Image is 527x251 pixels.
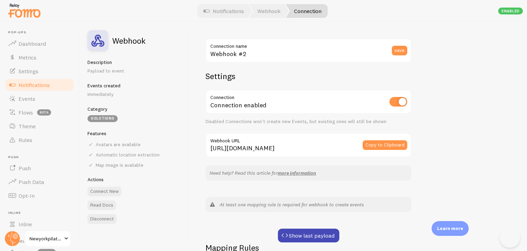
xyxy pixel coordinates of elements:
[206,39,411,50] label: Connection name
[19,109,33,116] span: Flows
[87,83,180,89] h5: Events created
[4,78,75,92] a: Notifications
[19,137,32,143] span: Rules
[7,2,42,19] img: fomo-relay-logo-orange.svg
[4,175,75,189] a: Push Data
[363,140,407,150] button: Copy to Clipboard
[432,221,469,236] div: Learn more
[4,64,75,78] a: Settings
[19,54,36,61] span: Metrics
[87,187,121,196] button: Connect New
[4,119,75,133] a: Theme
[4,37,75,51] a: Dashboard
[392,46,407,55] button: save
[4,189,75,203] a: Opt-In
[437,225,463,232] p: Learn more
[206,71,411,81] h2: Settings
[87,67,180,74] p: Payload to event
[4,133,75,147] a: Rules
[4,51,75,64] a: Metrics
[112,36,145,45] h2: Webhook
[87,176,180,183] h5: Actions
[87,162,180,168] div: Map image is available
[4,106,75,119] a: Flows beta
[8,155,75,160] span: Push
[19,95,35,102] span: Events
[19,68,38,75] span: Settings
[87,214,117,224] button: Disconnect
[210,170,407,176] p: Need help? Read this article for
[87,30,108,51] img: fomo_icons_custom_webhook.svg
[87,59,180,65] h5: Description
[87,91,180,98] p: Immediately
[87,115,118,122] div: Solutions
[87,130,180,137] h5: Features
[500,227,520,248] iframe: Help Scout Beacon - Open
[206,90,411,115] div: Connection enabled
[4,161,75,175] a: Push
[19,192,35,199] span: Opt-In
[8,30,75,35] span: Pop-ups
[4,92,75,106] a: Events
[278,229,339,242] button: Show last payload
[87,200,116,210] a: Read Docs
[19,178,44,185] span: Push Data
[220,201,364,208] em: At least one mapping rule is required for webhook to create events
[19,221,32,228] span: Inline
[206,119,411,125] div: Disabled Connections won't create new Events, but existing ones will still be shown
[87,106,180,112] h5: Category
[19,165,31,172] span: Push
[25,230,71,247] a: Newyorkpilates
[87,141,180,148] div: Avatars are available
[278,170,316,176] a: more information
[206,133,411,145] label: Webhook URL
[19,81,50,88] span: Notifications
[30,234,62,243] span: Newyorkpilates
[8,211,75,215] span: Inline
[19,123,36,130] span: Theme
[4,217,75,231] a: Inline
[37,109,51,116] span: beta
[87,152,180,158] div: Automatic location extraction
[19,40,46,47] span: Dashboard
